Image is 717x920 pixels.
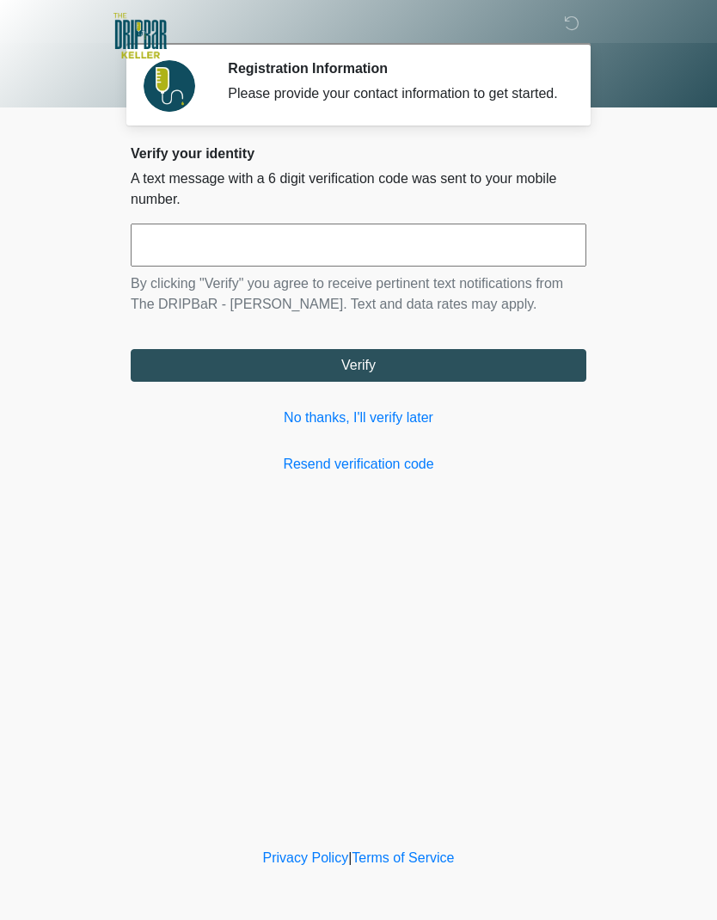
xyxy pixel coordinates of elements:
button: Verify [131,349,586,382]
p: A text message with a 6 digit verification code was sent to your mobile number. [131,169,586,210]
img: Agent Avatar [144,60,195,112]
a: Resend verification code [131,454,586,475]
div: Please provide your contact information to get started. [228,83,561,104]
a: Terms of Service [352,850,454,865]
a: No thanks, I'll verify later [131,408,586,428]
a: | [348,850,352,865]
img: The DRIPBaR - Keller Logo [113,13,167,58]
p: By clicking "Verify" you agree to receive pertinent text notifications from The DRIPBaR - [PERSON... [131,273,586,315]
a: Privacy Policy [263,850,349,865]
h2: Verify your identity [131,145,586,162]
